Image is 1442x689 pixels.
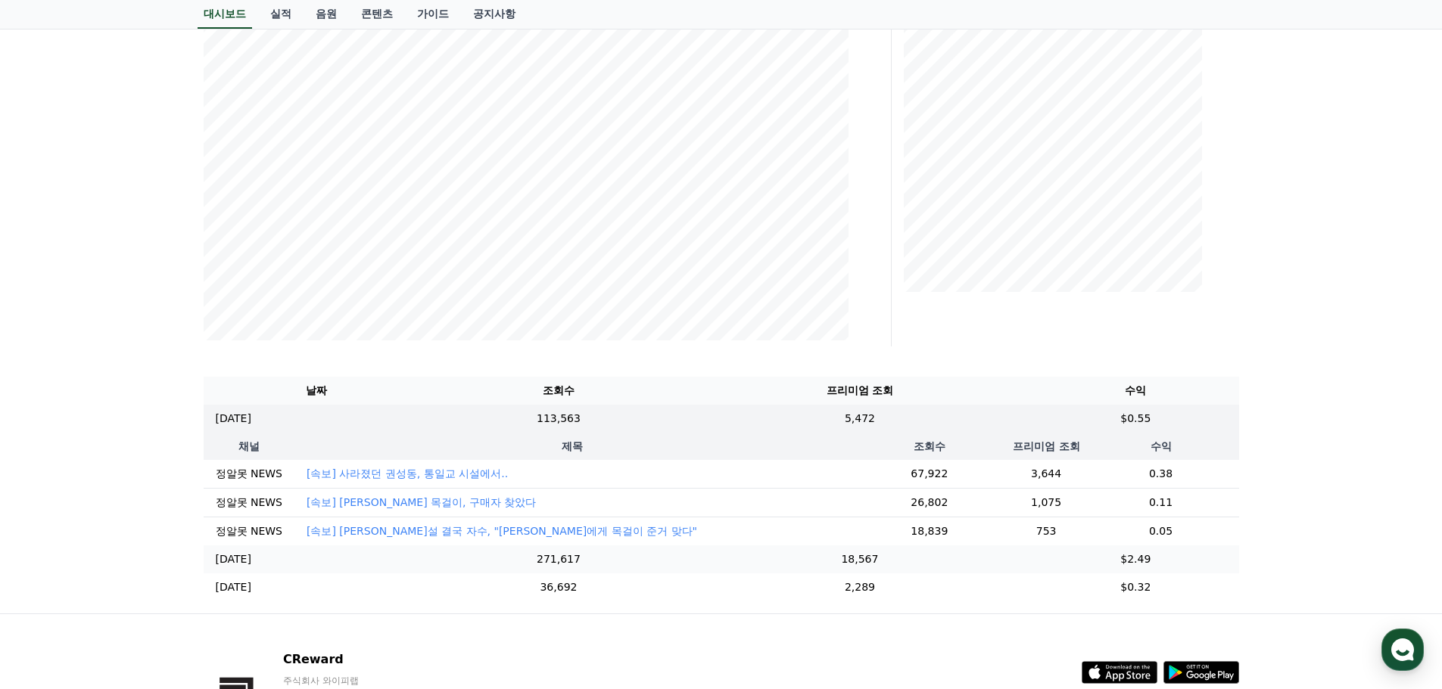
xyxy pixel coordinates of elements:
td: 정알못 NEWS [204,517,295,545]
td: 18,839 [849,517,1010,545]
td: 0.38 [1083,460,1239,489]
th: 조회수 [430,377,687,405]
span: 대화 [139,503,157,515]
button: [속보] [PERSON_NAME] 목걸이, 구매자 찾았다 [307,495,536,510]
span: 홈 [48,502,57,514]
td: $0.32 [1032,573,1238,601]
td: 0.11 [1083,488,1239,517]
td: 0.05 [1083,517,1239,545]
td: $0.55 [1032,405,1238,433]
p: [DATE] [216,579,251,595]
td: $2.49 [1032,545,1238,573]
p: [DATE] [216,411,251,427]
td: 2,289 [687,573,1032,601]
td: 36,692 [430,573,687,601]
th: 수익 [1083,433,1239,460]
td: 5,472 [687,405,1032,433]
td: 67,922 [849,460,1010,489]
td: 113,563 [430,405,687,433]
th: 수익 [1032,377,1238,405]
a: 설정 [195,480,291,517]
p: [DATE] [216,551,251,567]
td: 정알못 NEWS [204,488,295,517]
span: 설정 [234,502,252,514]
th: 프리미엄 조회 [1010,433,1083,460]
p: 주식회사 와이피랩 [283,675,468,687]
td: 1,075 [1010,488,1083,517]
button: [속보] 사라졌던 권성동, 통일교 시설에서.. [307,466,508,481]
p: CReward [283,650,468,669]
a: 대화 [100,480,195,517]
td: 26,802 [849,488,1010,517]
td: 753 [1010,517,1083,545]
td: 18,567 [687,545,1032,573]
th: 프리미엄 조회 [687,377,1032,405]
th: 제목 [294,433,849,460]
td: 3,644 [1010,460,1083,489]
th: 날짜 [204,377,431,405]
a: 홈 [5,480,100,517]
th: 채널 [204,433,295,460]
th: 조회수 [849,433,1010,460]
button: [속보] [PERSON_NAME]설 결국 자수, "[PERSON_NAME]에게 목걸이 준거 맞다" [307,523,697,538]
td: 271,617 [430,545,687,573]
td: 정알못 NEWS [204,460,295,489]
